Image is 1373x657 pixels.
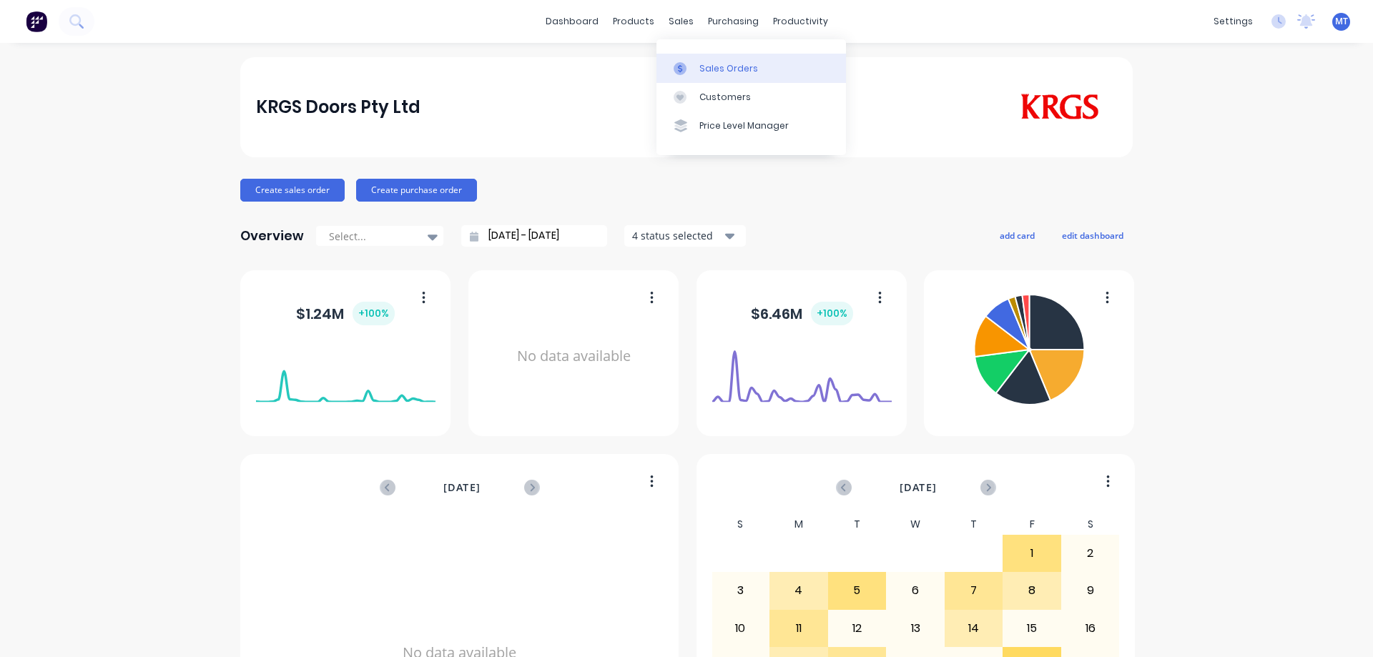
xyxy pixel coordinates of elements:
[353,302,395,325] div: + 100 %
[751,302,853,325] div: $ 6.46M
[1062,611,1119,646] div: 16
[829,611,886,646] div: 12
[296,302,395,325] div: $ 1.24M
[811,302,853,325] div: + 100 %
[945,514,1003,535] div: T
[945,611,1003,646] div: 14
[1206,11,1260,32] div: settings
[606,11,661,32] div: products
[770,573,827,608] div: 4
[1017,94,1102,121] img: KRGS Doors Pty Ltd
[538,11,606,32] a: dashboard
[656,112,846,140] a: Price Level Manager
[990,226,1044,244] button: add card
[828,514,887,535] div: T
[766,11,835,32] div: productivity
[484,289,664,424] div: No data available
[712,514,770,535] div: S
[699,91,751,104] div: Customers
[886,514,945,535] div: W
[656,83,846,112] a: Customers
[1062,535,1119,571] div: 2
[900,480,937,495] span: [DATE]
[701,11,766,32] div: purchasing
[1062,573,1119,608] div: 9
[1003,535,1060,571] div: 1
[661,11,701,32] div: sales
[240,222,304,250] div: Overview
[769,514,828,535] div: M
[887,611,944,646] div: 13
[624,225,746,247] button: 4 status selected
[256,93,420,122] div: KRGS Doors Pty Ltd
[712,611,769,646] div: 10
[712,573,769,608] div: 3
[1061,514,1120,535] div: S
[887,573,944,608] div: 6
[632,228,722,243] div: 4 status selected
[656,54,846,82] a: Sales Orders
[240,179,345,202] button: Create sales order
[699,62,758,75] div: Sales Orders
[770,611,827,646] div: 11
[443,480,481,495] span: [DATE]
[356,179,477,202] button: Create purchase order
[1335,15,1348,28] span: MT
[1003,573,1060,608] div: 8
[1053,226,1133,244] button: edit dashboard
[829,573,886,608] div: 5
[1003,514,1061,535] div: F
[26,11,47,32] img: Factory
[1003,611,1060,646] div: 15
[945,573,1003,608] div: 7
[699,119,789,132] div: Price Level Manager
